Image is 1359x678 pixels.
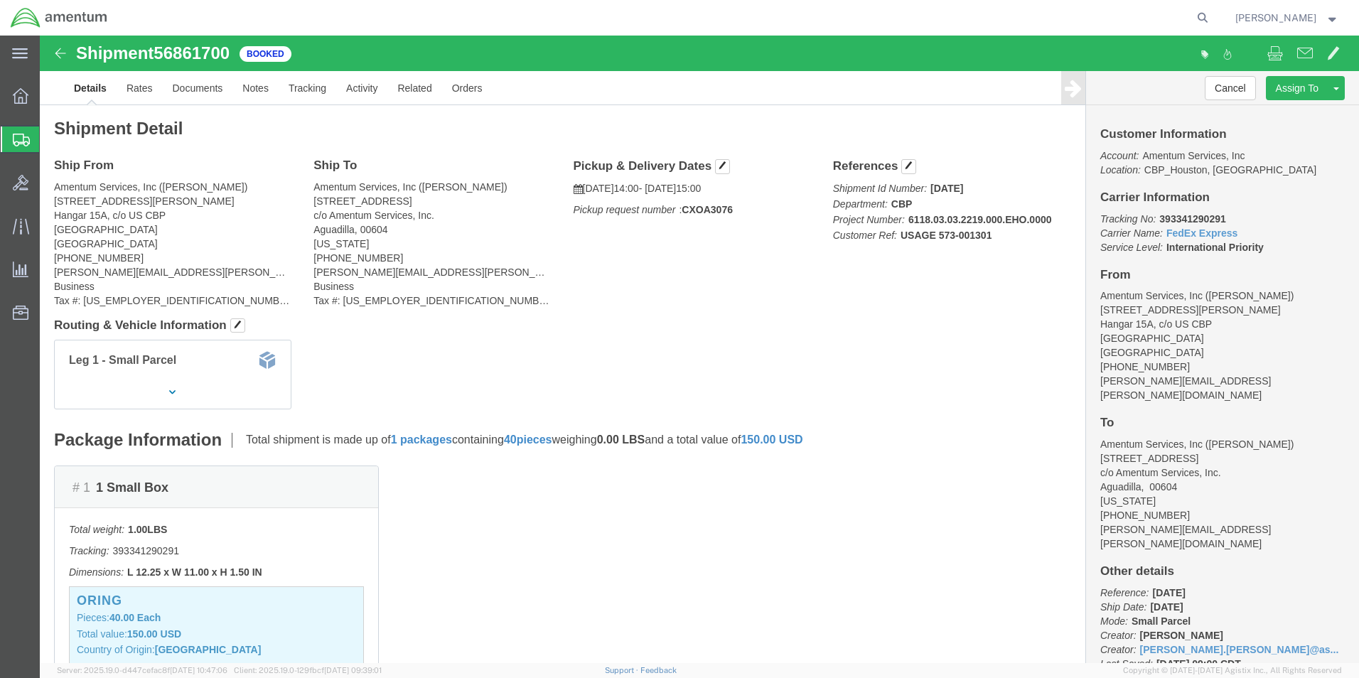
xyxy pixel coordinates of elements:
span: Rosemarie Coey [1235,10,1316,26]
a: Feedback [640,666,677,674]
a: Support [605,666,640,674]
span: [DATE] 10:47:06 [170,666,227,674]
span: Copyright © [DATE]-[DATE] Agistix Inc., All Rights Reserved [1123,664,1342,677]
span: Server: 2025.19.0-d447cefac8f [57,666,227,674]
img: logo [10,7,108,28]
iframe: FS Legacy Container [40,36,1359,663]
span: [DATE] 09:39:01 [324,666,382,674]
span: Client: 2025.19.0-129fbcf [234,666,382,674]
button: [PERSON_NAME] [1235,9,1340,26]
